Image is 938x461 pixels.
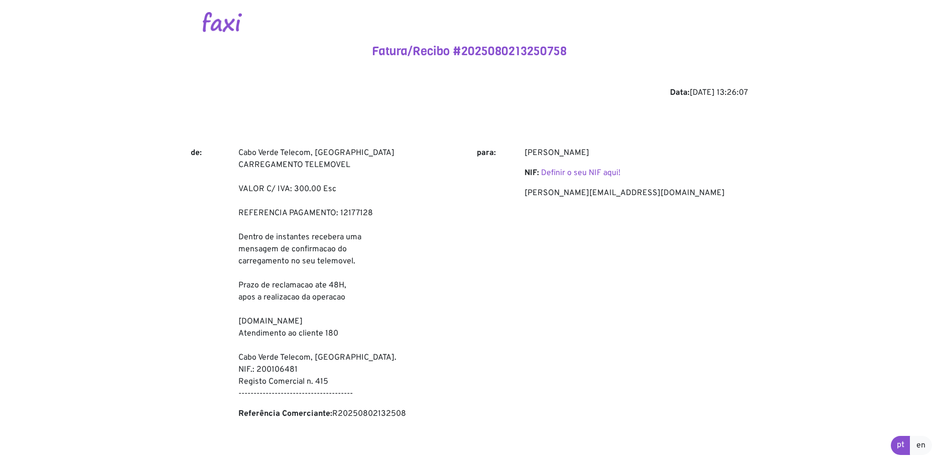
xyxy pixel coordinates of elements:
a: Definir o seu NIF aqui! [541,168,620,178]
h4: Fatura/Recibo #2025080213250758 [191,44,748,59]
b: de: [191,148,202,158]
p: [PERSON_NAME][EMAIL_ADDRESS][DOMAIN_NAME] [524,187,748,199]
div: [DATE] 13:26:07 [191,87,748,99]
b: Data: [670,88,690,98]
p: R20250802132508 [238,408,462,420]
p: [PERSON_NAME] [524,147,748,159]
b: Referência Comerciante: [238,409,332,419]
b: para: [477,148,496,158]
b: NIF: [524,168,539,178]
p: Cabo Verde Telecom, [GEOGRAPHIC_DATA] CARREGAMENTO TELEMOVEL VALOR C/ IVA: 300.00 Esc REFERENCIA ... [238,147,462,400]
a: en [910,436,932,455]
a: pt [891,436,910,455]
